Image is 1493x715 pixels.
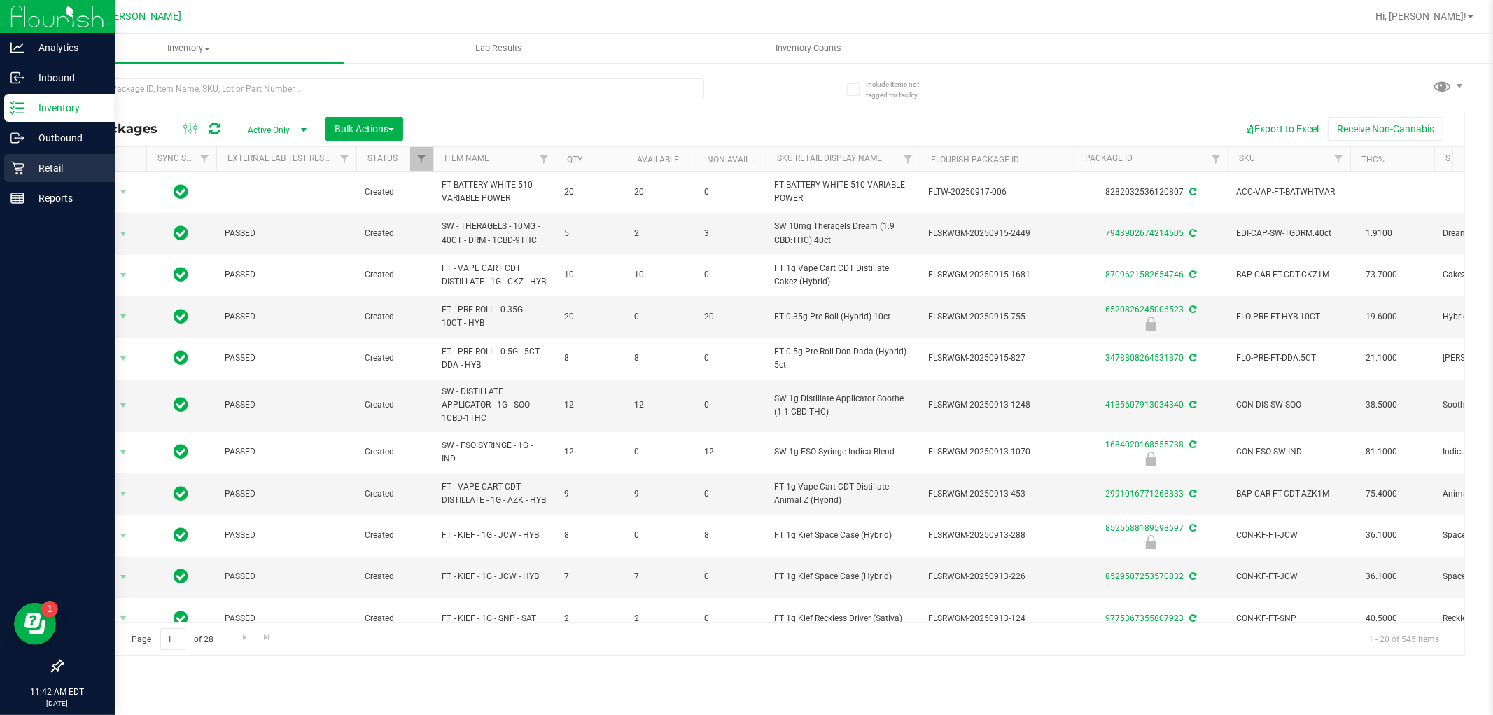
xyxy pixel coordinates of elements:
[928,310,1065,324] span: FLSRWGM-20250915-755
[1234,117,1328,141] button: Export to Excel
[1105,353,1184,363] a: 3478808264531870
[1187,523,1196,533] span: Sync from Compliance System
[634,612,687,625] span: 2
[1361,155,1385,165] a: THC%
[367,153,398,163] a: Status
[634,487,687,501] span: 9
[928,186,1065,199] span: FLTW-20250917-006
[225,227,348,240] span: PASSED
[157,153,211,163] a: Sync Status
[1105,571,1184,581] a: 8529507253570832
[564,570,617,583] span: 7
[41,601,58,618] iframe: Resource center unread badge
[564,612,617,625] span: 2
[225,310,348,324] span: PASSED
[1187,270,1196,279] span: Sync from Compliance System
[365,570,425,583] span: Created
[1236,445,1342,459] span: CON-FSO-SW-IND
[704,570,757,583] span: 0
[928,352,1065,365] span: FLSRWGM-20250915-827
[1236,186,1342,199] span: ACC-VAP-FT-BATWHTVAR
[928,398,1065,412] span: FLSRWGM-20250913-1248
[564,445,617,459] span: 12
[774,392,911,419] span: SW 1g Distillate Applicator Soothe (1:1 CBD:THC)
[14,603,56,645] iframe: Resource center
[1205,147,1228,171] a: Filter
[365,445,425,459] span: Created
[325,117,403,141] button: Bulk Actions
[10,101,24,115] inline-svg: Inventory
[928,487,1065,501] span: FLSRWGM-20250913-453
[1187,489,1196,499] span: Sync from Compliance System
[174,182,189,202] span: In Sync
[24,190,108,207] p: Reports
[225,529,348,542] span: PASSED
[115,182,132,202] span: select
[637,155,679,165] a: Available
[1187,613,1196,623] span: Sync from Compliance System
[774,570,911,583] span: FT 1g Kief Space Case (Hybrid)
[335,123,394,134] span: Bulk Actions
[442,385,547,426] span: SW - DISTILLATE APPLICATOR - 1G - SOO - 1CBD-1THC
[1072,317,1230,331] div: Newly Received
[928,612,1065,625] span: FLSRWGM-20250913-124
[1236,268,1342,282] span: BAP-CAR-FT-CDT-CKZ1M
[704,268,757,282] span: 0
[174,307,189,326] span: In Sync
[174,609,189,628] span: In Sync
[24,69,108,86] p: Inbound
[365,310,425,324] span: Created
[774,310,911,324] span: FT 0.35g Pre-Roll (Hybrid) 10ct
[410,147,433,171] a: Filter
[1359,348,1404,368] span: 21.1000
[115,484,132,504] span: select
[1187,228,1196,238] span: Sync from Compliance System
[1105,400,1184,410] a: 4185607913034340
[1359,265,1404,285] span: 73.7000
[897,147,920,171] a: Filter
[1359,223,1399,244] span: 1.9100
[704,487,757,501] span: 0
[225,445,348,459] span: PASSED
[34,42,344,55] span: Inventory
[365,487,425,501] span: Created
[1105,489,1184,499] a: 2991016771268833
[10,131,24,145] inline-svg: Outbound
[564,310,617,324] span: 20
[225,268,348,282] span: PASSED
[115,265,132,285] span: select
[774,179,911,205] span: FT BATTERY WHITE 510 VARIABLE POWER
[10,71,24,85] inline-svg: Inbound
[115,396,132,415] span: select
[365,398,425,412] span: Created
[234,628,255,647] a: Go to the next page
[442,220,547,247] span: SW - THERAGELS - 10MG - 40CT - DRM - 1CBD-9THC
[1236,310,1342,324] span: FLO-PRE-FT-HYB.10CT
[344,34,654,63] a: Lab Results
[866,79,936,100] span: Include items not tagged for facility
[365,268,425,282] span: Created
[634,268,687,282] span: 10
[1359,307,1404,327] span: 19.6000
[456,42,541,55] span: Lab Results
[707,155,769,165] a: Non-Available
[442,439,547,466] span: SW - FSO SYRINGE - 1G - IND
[115,349,132,368] span: select
[442,303,547,330] span: FT - PRE-ROLL - 0.35G - 10CT - HYB
[1187,440,1196,450] span: Sync from Compliance System
[634,445,687,459] span: 0
[442,345,547,372] span: FT - PRE-ROLL - 0.5G - 5CT - DDA - HYB
[634,227,687,240] span: 2
[704,227,757,240] span: 3
[1375,11,1466,22] span: Hi, [PERSON_NAME]!
[1445,153,1474,163] a: Strain
[774,345,911,372] span: FT 0.5g Pre-Roll Don Dada (Hybrid) 5ct
[777,153,882,163] a: Sku Retail Display Name
[174,348,189,368] span: In Sync
[444,153,489,163] a: Item Name
[704,186,757,199] span: 0
[564,487,617,501] span: 9
[774,220,911,247] span: SW 10mg Theragels Dream (1:9 CBD:THC) 40ct
[634,529,687,542] span: 0
[225,487,348,501] span: PASSED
